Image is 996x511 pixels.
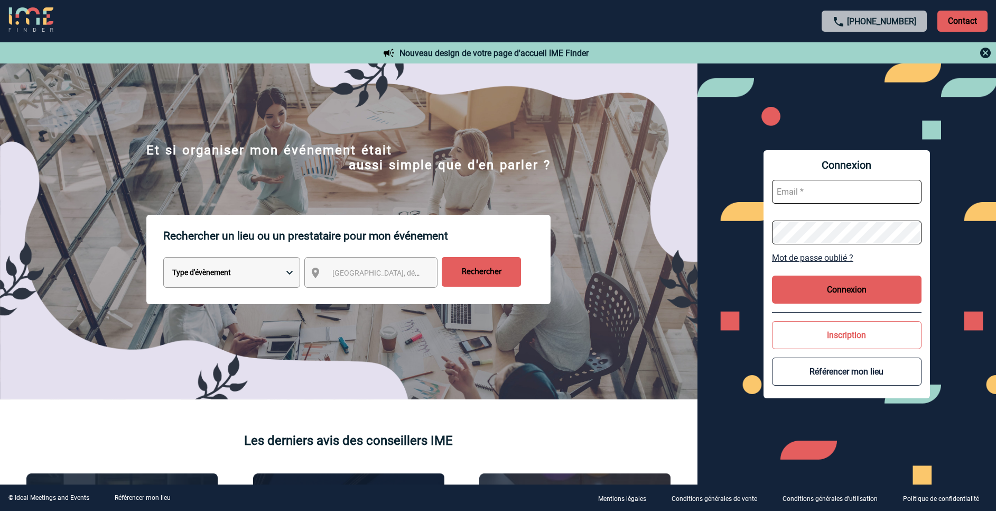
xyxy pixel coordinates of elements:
[672,495,757,503] p: Conditions générales de vente
[8,494,89,501] div: © Ideal Meetings and Events
[332,269,479,277] span: [GEOGRAPHIC_DATA], département, région...
[847,16,916,26] a: [PHONE_NUMBER]
[772,159,921,171] span: Connexion
[163,215,551,257] p: Rechercher un lieu ou un prestataire pour mon événement
[774,493,895,503] a: Conditions générales d'utilisation
[832,15,845,28] img: call-24-px.png
[937,11,988,32] p: Contact
[783,495,878,503] p: Conditions générales d'utilisation
[772,253,921,263] a: Mot de passe oublié ?
[663,493,774,503] a: Conditions générales de vente
[590,493,663,503] a: Mentions légales
[772,276,921,304] button: Connexion
[598,495,646,503] p: Mentions légales
[772,321,921,349] button: Inscription
[442,257,521,287] input: Rechercher
[115,494,171,501] a: Référencer mon lieu
[895,493,996,503] a: Politique de confidentialité
[772,180,921,204] input: Email *
[772,358,921,386] button: Référencer mon lieu
[903,495,979,503] p: Politique de confidentialité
